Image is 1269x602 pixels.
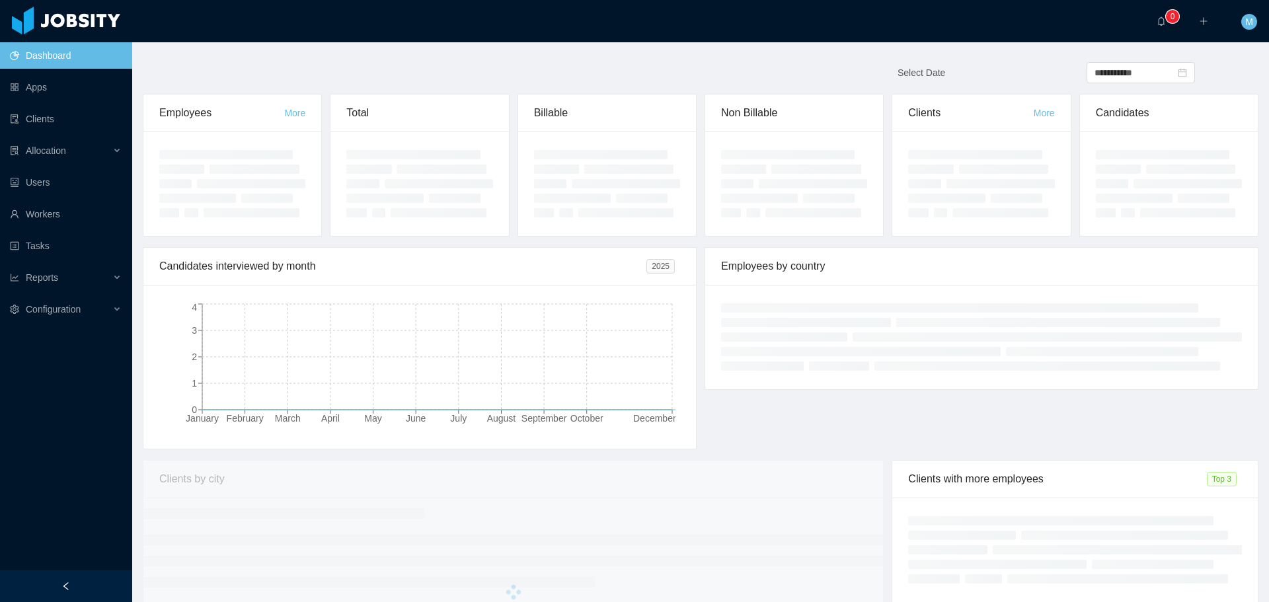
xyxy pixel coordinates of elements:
span: Allocation [26,145,66,156]
div: Candidates interviewed by month [159,248,646,285]
tspan: July [450,413,467,424]
a: icon: pie-chartDashboard [10,42,122,69]
i: icon: setting [10,305,19,314]
div: Employees by country [721,248,1242,285]
tspan: September [521,413,567,424]
div: Total [346,94,492,132]
div: Billable [534,94,680,132]
span: Reports [26,272,58,283]
tspan: 1 [192,378,197,389]
sup: 0 [1166,10,1179,23]
tspan: May [364,413,381,424]
tspan: 3 [192,325,197,336]
tspan: April [321,413,340,424]
span: 2025 [646,259,675,274]
tspan: 4 [192,302,197,313]
a: icon: appstoreApps [10,74,122,100]
tspan: August [487,413,516,424]
div: Clients [908,94,1033,132]
a: icon: userWorkers [10,201,122,227]
span: M [1245,14,1253,30]
tspan: June [406,413,426,424]
a: icon: profileTasks [10,233,122,259]
span: Top 3 [1207,472,1237,486]
tspan: March [275,413,301,424]
tspan: February [227,413,264,424]
div: Clients with more employees [908,461,1206,498]
div: Candidates [1096,94,1242,132]
i: icon: plus [1199,17,1208,26]
a: More [1034,108,1055,118]
a: icon: robotUsers [10,169,122,196]
a: More [284,108,305,118]
tspan: 0 [192,404,197,415]
a: icon: auditClients [10,106,122,132]
i: icon: calendar [1178,68,1187,77]
div: Non Billable [721,94,867,132]
tspan: October [570,413,603,424]
tspan: 2 [192,352,197,362]
tspan: January [186,413,219,424]
i: icon: bell [1157,17,1166,26]
i: icon: solution [10,146,19,155]
tspan: December [633,413,676,424]
span: Select Date [898,67,945,78]
i: icon: line-chart [10,273,19,282]
div: Employees [159,94,284,132]
span: Configuration [26,304,81,315]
